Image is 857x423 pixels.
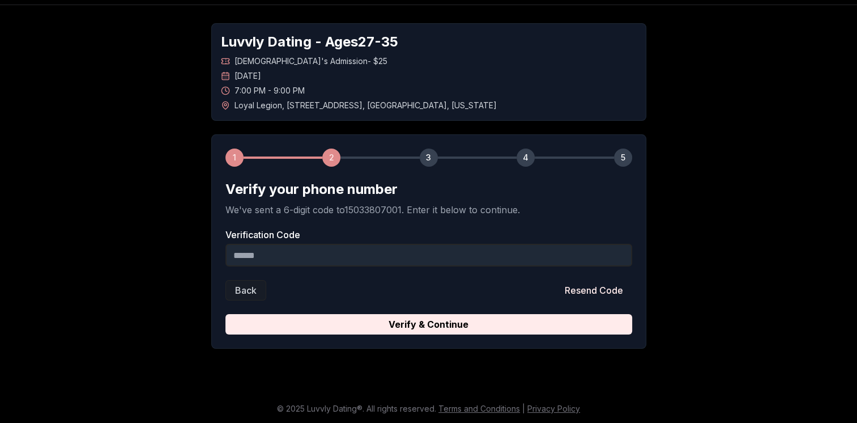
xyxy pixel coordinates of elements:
[614,149,632,167] div: 5
[234,70,261,82] span: [DATE]
[225,230,632,239] label: Verification Code
[221,33,637,51] h1: Luvvly Dating - Ages 27 - 35
[225,314,632,335] button: Verify & Continue
[225,180,632,198] h2: Verify your phone number
[234,56,387,67] span: [DEMOGRAPHIC_DATA]'s Admission - $25
[234,85,305,96] span: 7:00 PM - 9:00 PM
[438,404,520,413] a: Terms and Conditions
[225,280,266,301] button: Back
[517,149,535,167] div: 4
[225,203,632,217] p: We've sent a 6-digit code to 15033807001 . Enter it below to continue.
[420,149,438,167] div: 3
[234,100,497,111] span: Loyal Legion , [STREET_ADDRESS] , [GEOGRAPHIC_DATA] , [US_STATE]
[522,404,525,413] span: |
[556,280,632,301] button: Resend Code
[225,149,244,167] div: 1
[322,149,340,167] div: 2
[527,404,580,413] a: Privacy Policy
